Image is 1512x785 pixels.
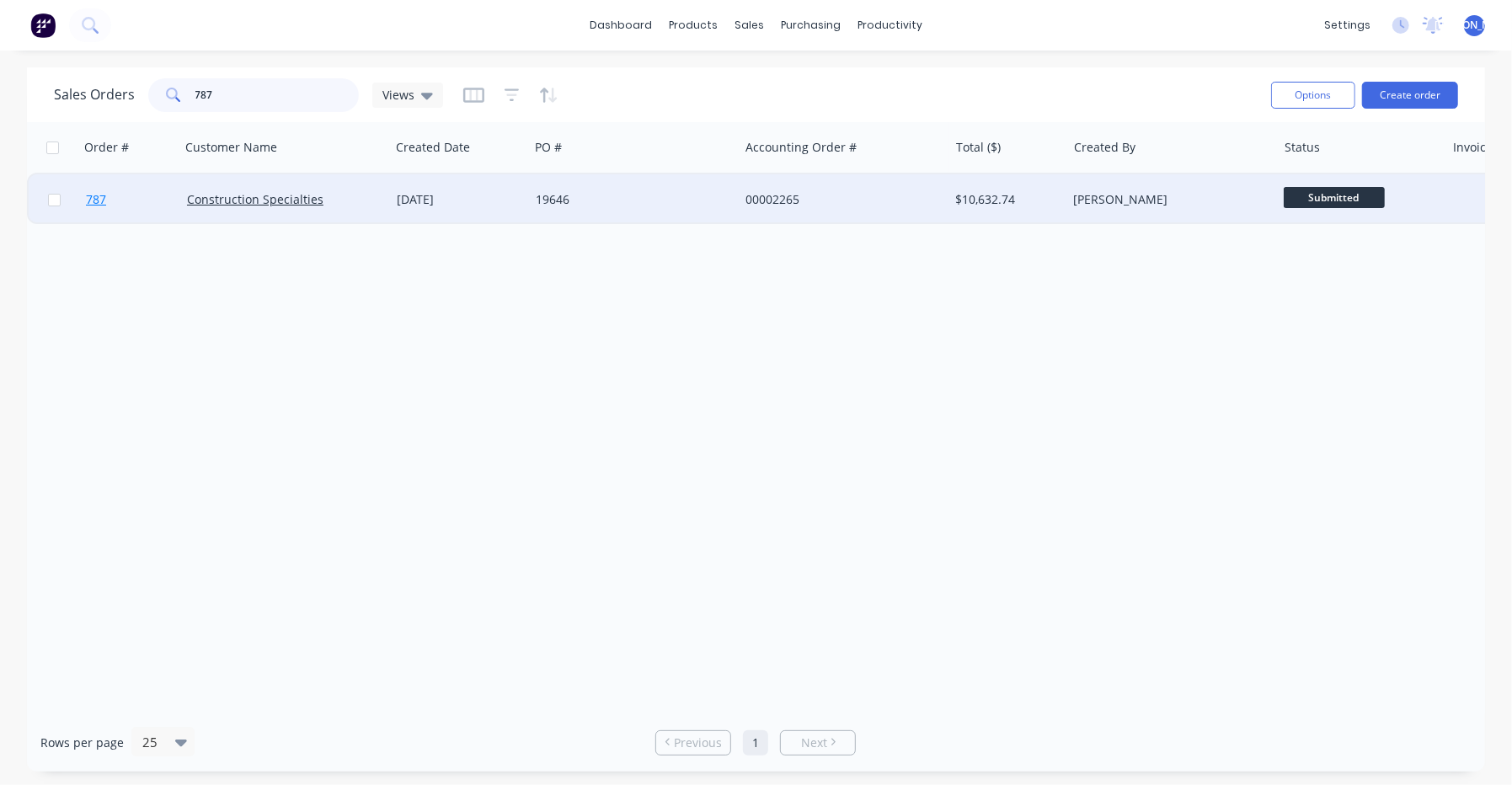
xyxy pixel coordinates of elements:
div: purchasing [772,13,849,38]
div: Created Date [396,139,470,156]
h1: Sales Orders [54,87,135,103]
div: products [660,13,726,38]
input: Search... [195,78,360,112]
span: Rows per page [40,734,124,751]
span: Previous [674,734,722,751]
button: Create order [1362,82,1458,109]
div: [DATE] [397,191,522,208]
span: Submitted [1284,187,1385,208]
div: Status [1285,139,1320,156]
div: Customer Name [185,139,277,156]
img: Factory [30,13,56,38]
div: settings [1316,13,1379,38]
div: PO # [535,139,562,156]
a: 787 [86,174,187,225]
span: Views [382,86,414,104]
span: Next [801,734,827,751]
div: 00002265 [745,191,932,208]
div: Order # [84,139,129,156]
a: Construction Specialties [187,191,323,207]
div: Created By [1074,139,1135,156]
button: Options [1271,82,1355,109]
div: Total ($) [956,139,1001,156]
a: Next page [781,734,855,751]
div: [PERSON_NAME] [1073,191,1260,208]
div: Accounting Order # [745,139,857,156]
a: Previous page [656,734,730,751]
a: Page 1 is your current page [743,730,768,756]
div: 19646 [536,191,723,208]
a: dashboard [581,13,660,38]
div: sales [726,13,772,38]
span: 787 [86,191,106,208]
ul: Pagination [649,730,863,756]
div: productivity [849,13,931,38]
div: $10,632.74 [956,191,1055,208]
